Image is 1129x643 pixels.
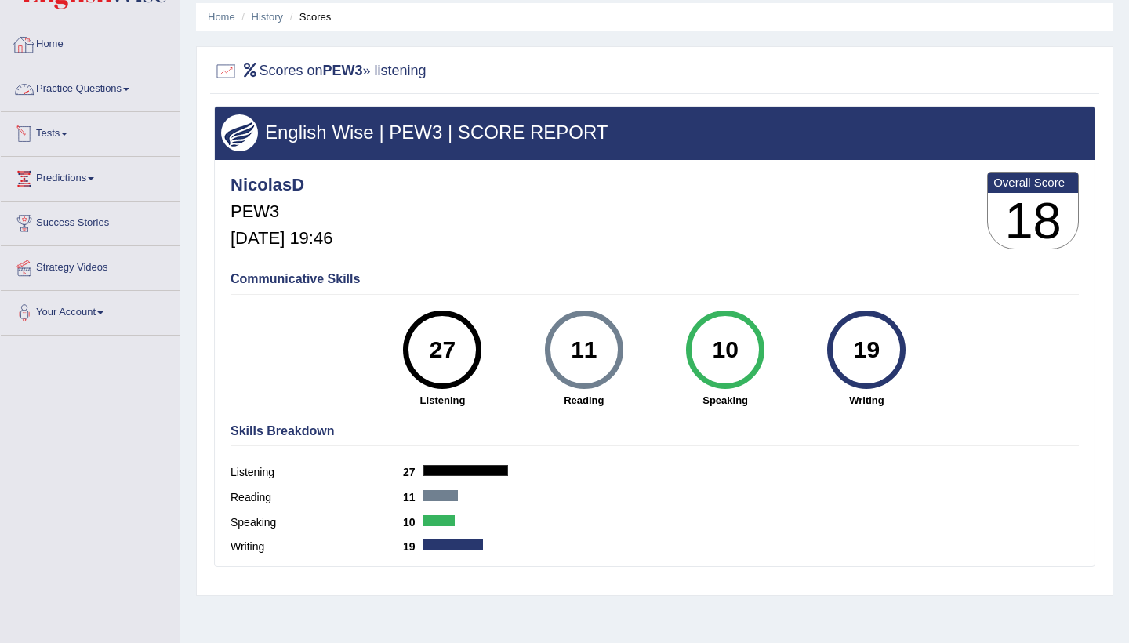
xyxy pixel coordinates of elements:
[1,157,180,196] a: Predictions
[1,291,180,330] a: Your Account
[323,63,363,78] b: PEW3
[231,202,332,221] h5: PEW3
[231,514,403,531] label: Speaking
[231,539,403,555] label: Writing
[403,540,423,553] b: 19
[231,424,1079,438] h4: Skills Breakdown
[1,67,180,107] a: Practice Questions
[993,176,1073,189] b: Overall Score
[379,393,505,408] strong: Listening
[1,202,180,241] a: Success Stories
[1,112,180,151] a: Tests
[231,229,332,248] h5: [DATE] 19:46
[838,317,895,383] div: 19
[403,466,423,478] b: 27
[231,176,332,194] h4: NicolasD
[555,317,612,383] div: 11
[521,393,647,408] strong: Reading
[403,491,423,503] b: 11
[231,464,403,481] label: Listening
[208,11,235,23] a: Home
[1,246,180,285] a: Strategy Videos
[214,60,427,83] h2: Scores on » listening
[231,489,403,506] label: Reading
[804,393,929,408] strong: Writing
[663,393,788,408] strong: Speaking
[696,317,753,383] div: 10
[221,122,1088,143] h3: English Wise | PEW3 | SCORE REPORT
[252,11,283,23] a: History
[403,516,423,529] b: 10
[286,9,332,24] li: Scores
[231,272,1079,286] h4: Communicative Skills
[988,193,1078,249] h3: 18
[221,114,258,151] img: wings.png
[1,23,180,62] a: Home
[414,317,471,383] div: 27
